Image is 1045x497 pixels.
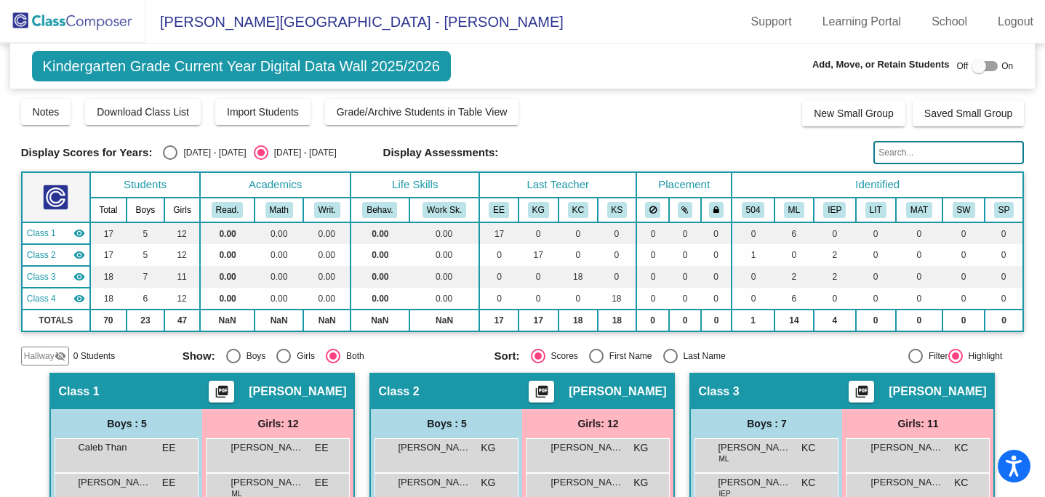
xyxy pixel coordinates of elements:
[801,440,815,456] span: KC
[558,222,598,244] td: 0
[519,198,558,222] th: Karen Galazka
[479,198,518,222] th: Emily Eisenhuth
[127,310,164,331] td: 23
[303,266,351,288] td: 0.00
[351,244,409,266] td: 0.00
[732,222,774,244] td: 0
[495,349,520,363] span: Sort:
[55,350,66,362] mat-icon: visibility_off
[409,310,480,331] td: NaN
[923,349,948,363] div: Filter
[303,310,351,331] td: NaN
[255,244,304,266] td: 0.00
[814,222,856,244] td: 0
[215,99,311,125] button: Import Students
[823,202,846,218] button: IEP
[231,440,303,455] span: [PERSON_NAME]
[896,310,943,331] td: 0
[127,244,164,266] td: 5
[479,222,518,244] td: 17
[856,198,896,222] th: Reading Intervention
[718,453,729,464] span: ML
[669,288,701,310] td: 0
[856,288,896,310] td: 0
[183,349,215,363] span: Show:
[255,288,304,310] td: 0.00
[351,288,409,310] td: 0.00
[956,60,968,73] span: Off
[870,475,943,490] span: [PERSON_NAME]
[315,475,329,490] span: EE
[849,381,874,403] button: Print Students Details
[569,384,666,399] span: [PERSON_NAME]
[942,310,985,331] td: 0
[164,266,200,288] td: 11
[90,288,127,310] td: 18
[337,106,508,118] span: Grade/Archive Students in Table View
[200,266,255,288] td: 0.00
[953,202,975,218] button: SW
[200,288,255,310] td: 0.00
[303,222,351,244] td: 0.00
[409,222,480,244] td: 0.00
[718,475,790,490] span: [PERSON_NAME]
[90,222,127,244] td: 17
[732,198,774,222] th: 504 Plan
[568,202,588,218] button: KC
[986,10,1045,33] a: Logout
[255,266,304,288] td: 0.00
[164,222,200,244] td: 12
[732,244,774,266] td: 1
[732,172,1023,198] th: Identified
[718,440,790,455] span: [PERSON_NAME]
[409,266,480,288] td: 0.00
[479,266,518,288] td: 0
[942,266,985,288] td: 0
[814,310,856,331] td: 4
[896,266,943,288] td: 0
[853,384,870,405] mat-icon: picture_as_pdf
[351,222,409,244] td: 0.00
[51,409,202,438] div: Boys : 5
[636,288,669,310] td: 0
[78,475,151,490] span: [PERSON_NAME]
[90,310,127,331] td: 70
[550,440,623,455] span: [PERSON_NAME]
[163,145,336,160] mat-radio-group: Select an option
[398,475,471,490] span: [PERSON_NAME]
[985,198,1023,222] th: Speech RTI
[801,475,815,490] span: KC
[633,440,648,456] span: KG
[636,172,732,198] th: Placement
[340,349,364,363] div: Both
[303,288,351,310] td: 0.00
[598,266,636,288] td: 0
[814,108,894,119] span: New Small Group
[598,198,636,222] th: Kristen Stemler
[315,440,329,456] span: EE
[636,244,669,266] td: 0
[22,310,90,331] td: TOTALS
[558,310,598,331] td: 18
[802,100,905,126] button: New Small Group
[558,266,598,288] td: 18
[268,146,337,159] div: [DATE] - [DATE]
[598,244,636,266] td: 0
[33,106,60,118] span: Notes
[669,266,701,288] td: 0
[598,288,636,310] td: 18
[265,202,293,218] button: Math
[21,146,153,159] span: Display Scores for Years:
[698,384,739,399] span: Class 3
[22,266,90,288] td: Kelley Costello - No Class Name
[633,475,648,490] span: KG
[200,244,255,266] td: 0.00
[213,384,231,405] mat-icon: picture_as_pdf
[529,381,554,403] button: Print Students Details
[942,222,985,244] td: 0
[889,384,986,399] span: [PERSON_NAME]
[27,270,56,283] span: Class 3
[73,293,85,304] mat-icon: visibility
[669,222,701,244] td: 0
[519,266,558,288] td: 0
